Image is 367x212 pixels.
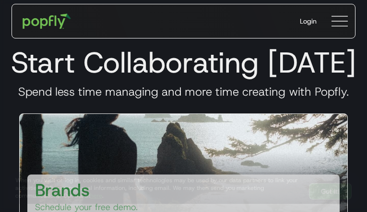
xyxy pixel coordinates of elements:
a: Login [292,9,324,34]
a: home [16,7,78,36]
div: Login [300,16,317,26]
a: Got It! [309,183,352,200]
div: When you visit or log in, cookies and similar technologies may be used by our data partners to li... [15,176,301,200]
h1: Start Collaborating [DATE] [8,45,359,80]
a: here [90,192,102,200]
h3: Spend less time managing and more time creating with Popfly. [8,85,359,99]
